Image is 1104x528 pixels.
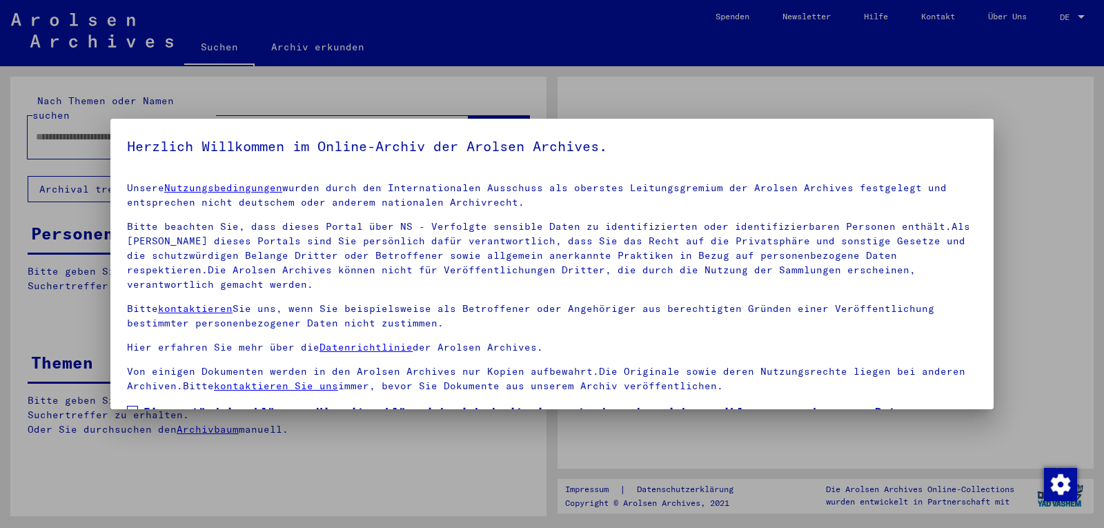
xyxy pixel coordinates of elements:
[164,182,282,194] a: Nutzungsbedingungen
[1044,468,1077,501] img: Zustimmung ändern
[127,364,977,393] p: Von einigen Dokumenten werden in den Arolsen Archives nur Kopien aufbewahrt.Die Originale sowie d...
[214,380,338,392] a: kontaktieren Sie uns
[127,181,977,210] p: Unsere wurden durch den Internationalen Ausschuss als oberstes Leitungsgremium der Arolsen Archiv...
[127,302,977,331] p: Bitte Sie uns, wenn Sie beispielsweise als Betroffener oder Angehöriger aus berechtigten Gründen ...
[144,403,977,469] span: Einverständniserklärung: Hiermit erkläre ich mich damit einverstanden, dass ich sensible personen...
[127,135,977,157] h5: Herzlich Willkommen im Online-Archiv der Arolsen Archives.
[127,340,977,355] p: Hier erfahren Sie mehr über die der Arolsen Archives.
[158,302,233,315] a: kontaktieren
[127,219,977,292] p: Bitte beachten Sie, dass dieses Portal über NS - Verfolgte sensible Daten zu identifizierten oder...
[319,341,413,353] a: Datenrichtlinie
